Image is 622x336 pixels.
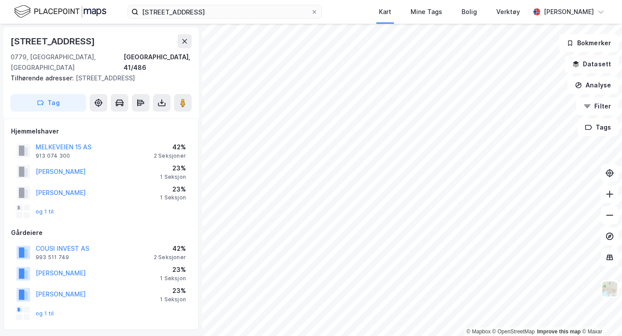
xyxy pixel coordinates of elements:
[565,55,618,73] button: Datasett
[466,329,491,335] a: Mapbox
[160,264,186,275] div: 23%
[160,194,186,201] div: 1 Seksjon
[36,254,69,261] div: 993 511 749
[154,254,186,261] div: 2 Seksjoner
[160,173,186,181] div: 1 Seksjon
[601,281,618,297] img: Z
[544,7,594,17] div: [PERSON_NAME]
[138,5,311,18] input: Søk på adresse, matrikkel, gårdeiere, leietakere eller personer
[160,275,186,282] div: 1 Seksjon
[11,228,191,238] div: Gårdeiere
[154,152,186,159] div: 2 Seksjoner
[462,7,477,17] div: Bolig
[160,184,186,195] div: 23%
[578,119,618,136] button: Tags
[567,76,618,94] button: Analyse
[11,34,97,48] div: [STREET_ADDRESS]
[11,73,185,83] div: [STREET_ADDRESS]
[11,74,76,82] span: Tilhørende adresser:
[11,52,124,73] div: 0779, [GEOGRAPHIC_DATA], [GEOGRAPHIC_DATA]
[160,163,186,173] div: 23%
[492,329,535,335] a: OpenStreetMap
[154,243,186,254] div: 42%
[537,329,581,335] a: Improve this map
[36,152,70,159] div: 913 074 300
[11,94,86,112] button: Tag
[578,294,622,336] iframe: Chat Widget
[496,7,520,17] div: Verktøy
[576,98,618,115] button: Filter
[411,7,442,17] div: Mine Tags
[154,142,186,152] div: 42%
[379,7,391,17] div: Kart
[14,4,106,19] img: logo.f888ab2527a4732fd821a326f86c7f29.svg
[124,52,192,73] div: [GEOGRAPHIC_DATA], 41/486
[559,34,618,52] button: Bokmerker
[11,126,191,137] div: Hjemmelshaver
[160,296,186,303] div: 1 Seksjon
[160,285,186,296] div: 23%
